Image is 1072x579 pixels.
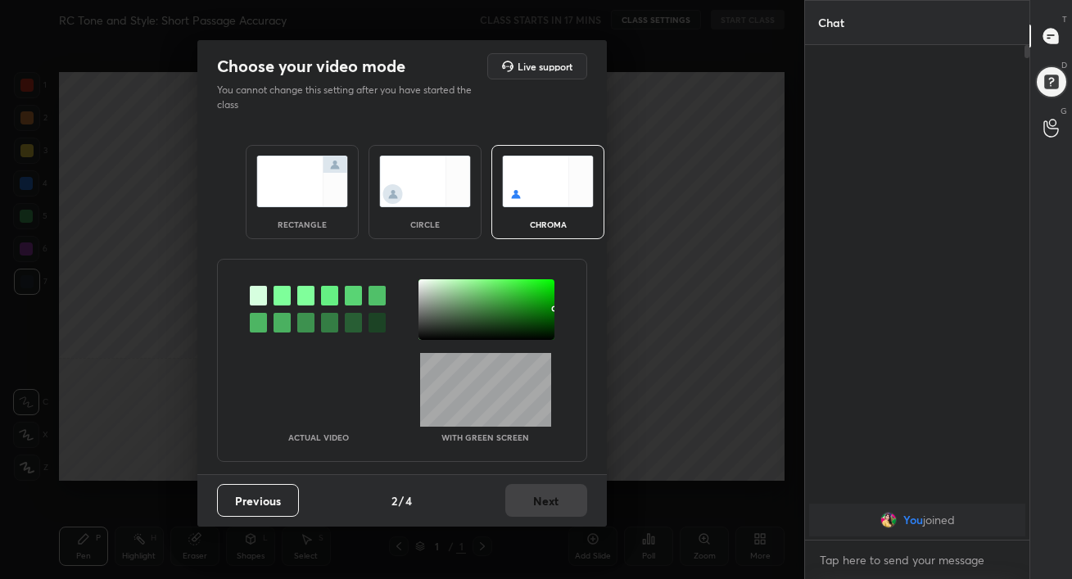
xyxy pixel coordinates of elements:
span: joined [922,513,954,527]
img: circleScreenIcon.acc0effb.svg [379,156,471,207]
p: D [1061,59,1067,71]
img: e87f9364b6334989b9353f85ea133ed3.jpg [880,512,896,528]
h4: 2 [391,492,397,509]
h4: 4 [405,492,412,509]
div: chroma [515,220,581,228]
div: rectangle [269,220,335,228]
button: Previous [217,484,299,517]
h4: / [399,492,404,509]
p: You cannot change this setting after you have started the class [217,83,482,112]
p: T [1062,13,1067,25]
img: chromaScreenIcon.c19ab0a0.svg [502,156,594,207]
p: Actual Video [288,433,349,441]
div: circle [392,220,458,228]
p: With green screen [441,433,529,441]
p: G [1061,105,1067,117]
p: Chat [805,1,857,44]
span: You [902,513,922,527]
h2: Choose your video mode [217,56,405,77]
h5: Live support [518,61,572,71]
div: grid [805,500,1029,540]
img: normalScreenIcon.ae25ed63.svg [256,156,348,207]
